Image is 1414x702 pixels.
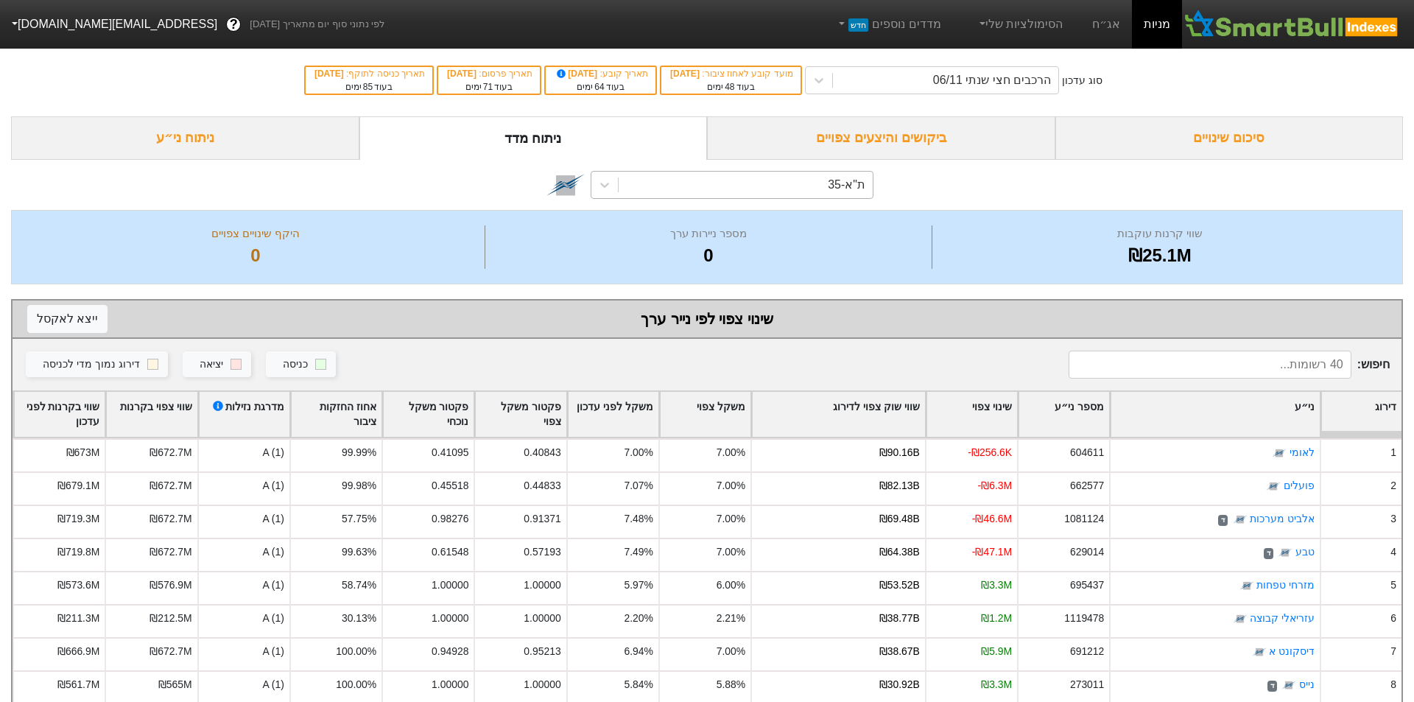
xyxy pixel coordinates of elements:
div: 6 [1390,611,1396,626]
div: Toggle SortBy [926,392,1017,438]
div: 1 [1390,445,1396,460]
div: 0.57193 [524,544,560,560]
a: לאומי [1290,447,1315,459]
button: כניסה [266,351,336,378]
div: 6.94% [624,644,653,659]
div: Toggle SortBy [475,392,566,438]
div: 3 [1390,511,1396,527]
div: ₪565M [158,677,192,692]
span: 48 [725,82,734,92]
div: ₪211.3M [57,611,99,626]
div: ₪38.67B [879,644,920,659]
div: 5.97% [624,578,653,593]
a: מדדים נוספיםחדש [830,10,947,39]
a: אלביט מערכות [1250,513,1315,525]
div: היקף שינויים צפויים [30,225,481,242]
div: -₪256.6K [968,445,1012,460]
div: ₪69.48B [879,511,920,527]
div: סוג עדכון [1062,73,1102,88]
div: Toggle SortBy [752,392,925,438]
img: tase link [1266,480,1281,494]
div: 7.00% [717,511,745,527]
div: 1.00000 [524,611,560,626]
div: 7.00% [717,445,745,460]
div: מספר ניירות ערך [489,225,928,242]
div: 8 [1390,677,1396,692]
a: עזריאלי קבוצה [1250,613,1315,625]
div: בעוד ימים [669,80,792,94]
div: A (1) [197,538,289,571]
span: ? [230,15,238,35]
div: 7.00% [624,445,653,460]
div: ₪672.7M [150,644,191,659]
div: A (1) [197,471,289,505]
div: ביקושים והיצעים צפויים [707,116,1055,160]
div: 5.84% [624,677,653,692]
div: 7.00% [717,644,745,659]
div: ₪672.7M [150,478,191,494]
div: 0 [30,242,481,269]
button: דירוג נמוך מדי לכניסה [26,351,168,378]
span: לפי נתוני סוף יום מתאריך [DATE] [250,17,384,32]
div: ₪672.7M [150,445,191,460]
span: ד [1218,515,1228,527]
div: 57.75% [342,511,376,527]
div: 5.88% [717,677,745,692]
div: 2.21% [717,611,745,626]
div: שינוי צפוי לפי נייר ערך [27,308,1387,330]
div: 1081124 [1064,511,1104,527]
div: 0.41095 [432,445,468,460]
div: דירוג נמוך מדי לכניסה [43,357,140,373]
div: ₪64.38B [879,544,920,560]
div: יציאה [200,357,223,373]
div: 273011 [1070,677,1104,692]
span: ד [1264,548,1273,560]
div: 99.99% [342,445,376,460]
div: A (1) [197,571,289,604]
div: 2.20% [624,611,653,626]
div: 4 [1390,544,1396,560]
div: -₪46.6M [972,511,1012,527]
div: הרכבים חצי שנתי 06/11 [933,71,1051,89]
div: בעוד ימים [313,80,425,94]
div: ₪573.6M [57,578,99,593]
div: Toggle SortBy [383,392,474,438]
div: 0 [489,242,928,269]
div: Toggle SortBy [14,392,105,438]
div: Toggle SortBy [1111,392,1319,438]
div: ₪3.3M [981,677,1012,692]
button: ייצא לאקסל [27,305,108,333]
div: 1.00000 [524,677,560,692]
a: טבע [1295,547,1315,558]
div: 7.48% [624,511,653,527]
span: [DATE] [670,69,702,79]
span: [DATE] [555,69,600,79]
div: ₪212.5M [150,611,191,626]
div: 1.00000 [432,677,468,692]
div: Toggle SortBy [1019,392,1109,438]
img: tase link [1272,446,1287,461]
span: 71 [483,82,493,92]
div: 99.98% [342,478,376,494]
div: 629014 [1070,544,1104,560]
div: Toggle SortBy [199,392,289,438]
button: יציאה [183,351,251,378]
img: tase link [1278,546,1292,561]
a: נייס [1299,679,1315,691]
div: תאריך פרסום : [446,67,532,80]
div: 0.98276 [432,511,468,527]
img: tase link [1252,645,1267,660]
span: [DATE] [447,69,479,79]
a: דיסקונט א [1269,646,1315,658]
div: 7.49% [624,544,653,560]
input: 40 רשומות... [1069,351,1351,379]
div: 691212 [1070,644,1104,659]
div: מועד קובע לאחוז ציבור : [669,67,792,80]
div: 7 [1390,644,1396,659]
div: ₪672.7M [150,511,191,527]
div: 0.95213 [524,644,560,659]
div: 6.00% [717,578,745,593]
div: ₪673M [66,445,100,460]
div: A (1) [197,438,289,471]
div: 7.00% [717,544,745,560]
